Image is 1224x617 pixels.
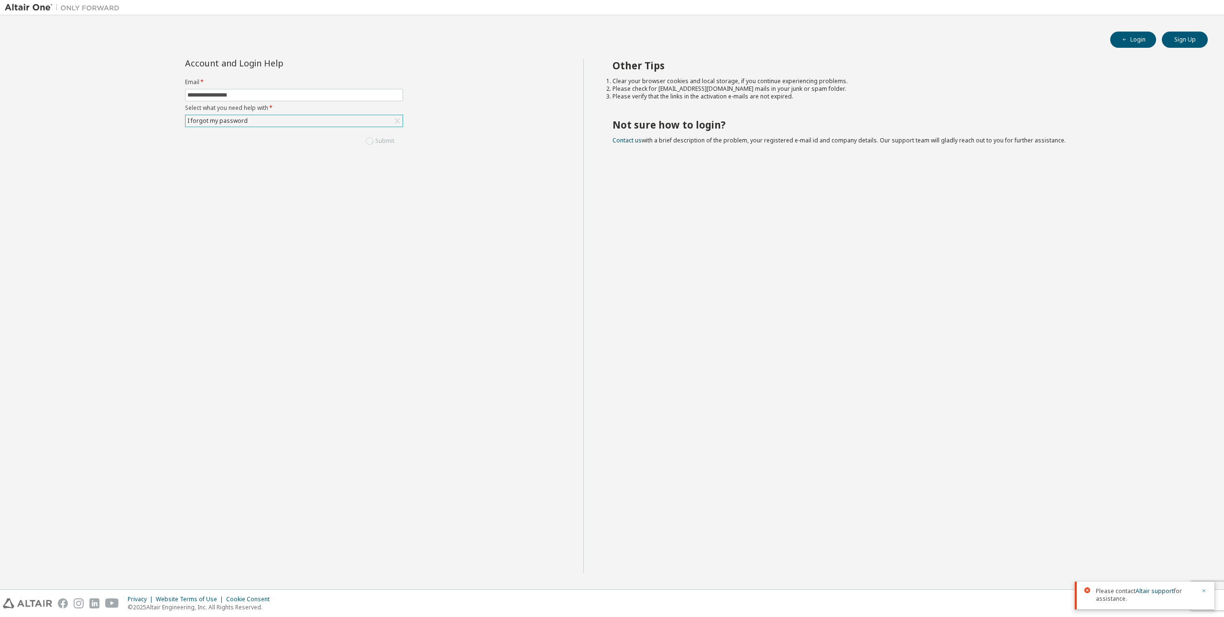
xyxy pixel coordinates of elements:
[3,598,52,608] img: altair_logo.svg
[74,598,84,608] img: instagram.svg
[226,595,275,603] div: Cookie Consent
[612,93,1191,100] li: Please verify that the links in the activation e-mails are not expired.
[612,77,1191,85] li: Clear your browser cookies and local storage, if you continue experiencing problems.
[105,598,119,608] img: youtube.svg
[89,598,99,608] img: linkedin.svg
[1136,587,1174,595] a: Altair support
[1110,32,1156,48] button: Login
[186,116,249,126] div: I forgot my password
[128,595,156,603] div: Privacy
[612,119,1191,131] h2: Not sure how to login?
[128,603,275,611] p: © 2025 Altair Engineering, Inc. All Rights Reserved.
[612,85,1191,93] li: Please check for [EMAIL_ADDRESS][DOMAIN_NAME] mails in your junk or spam folder.
[1162,32,1208,48] button: Sign Up
[1096,587,1195,603] span: Please contact for assistance.
[185,78,403,86] label: Email
[185,104,403,112] label: Select what you need help with
[612,59,1191,72] h2: Other Tips
[612,136,1066,144] span: with a brief description of the problem, your registered e-mail id and company details. Our suppo...
[156,595,226,603] div: Website Terms of Use
[612,136,642,144] a: Contact us
[186,115,403,127] div: I forgot my password
[185,59,360,67] div: Account and Login Help
[58,598,68,608] img: facebook.svg
[5,3,124,12] img: Altair One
